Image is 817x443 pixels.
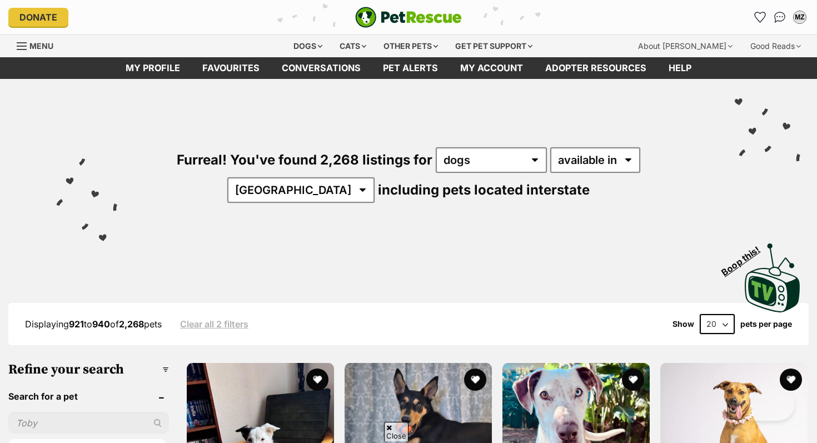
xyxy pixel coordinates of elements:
ul: Account quick links [751,8,809,26]
header: Search for a pet [8,391,169,401]
strong: 921 [69,318,84,330]
a: conversations [271,57,372,79]
a: Favourites [751,8,769,26]
img: logo-e224e6f780fb5917bec1dbf3a21bbac754714ae5b6737aabdf751b685950b380.svg [355,7,462,28]
iframe: Help Scout Beacon - Open [736,387,795,421]
div: About [PERSON_NAME] [630,35,740,57]
a: Menu [17,35,61,55]
span: Show [672,320,694,328]
span: Furreal! You've found 2,268 listings for [177,152,432,168]
a: Help [657,57,703,79]
a: My profile [114,57,191,79]
a: Boop this! [745,233,800,315]
strong: 940 [92,318,110,330]
button: favourite [306,369,328,391]
input: Toby [8,412,169,434]
img: PetRescue TV logo [745,243,800,312]
a: Pet alerts [372,57,449,79]
span: Menu [29,41,53,51]
div: Cats [332,35,374,57]
a: Clear all 2 filters [180,319,248,329]
div: Get pet support [447,35,540,57]
a: Donate [8,8,68,27]
button: My account [791,8,809,26]
a: Adopter resources [534,57,657,79]
div: Other pets [376,35,446,57]
span: Displaying to of pets [25,318,162,330]
div: MZ [794,12,805,23]
button: favourite [464,369,486,391]
button: favourite [780,369,802,391]
span: Close [384,422,409,441]
a: PetRescue [355,7,462,28]
button: favourite [622,369,644,391]
div: Dogs [286,35,330,57]
h3: Refine your search [8,362,169,377]
span: including pets located interstate [378,182,590,198]
div: Good Reads [743,35,809,57]
img: chat-41dd97257d64d25036548639549fe6c8038ab92f7586957e7f3b1b290dea8141.svg [774,12,786,23]
span: Boop this! [720,237,771,277]
label: pets per page [740,320,792,328]
a: My account [449,57,534,79]
a: Favourites [191,57,271,79]
a: Conversations [771,8,789,26]
strong: 2,268 [119,318,144,330]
